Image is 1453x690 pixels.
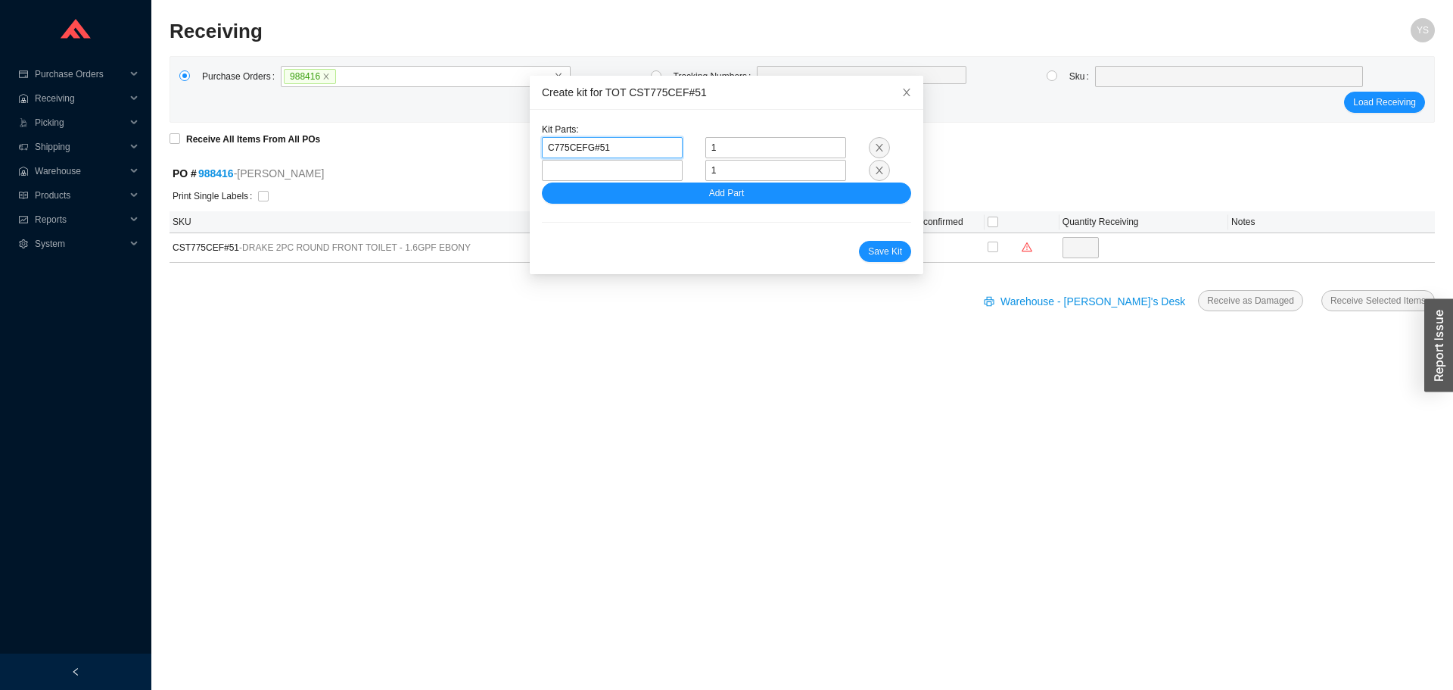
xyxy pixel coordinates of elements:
[35,232,126,256] span: System
[322,73,330,80] span: close
[542,183,911,204] button: Add Part
[984,296,997,308] span: printer
[1017,242,1037,252] span: warning
[284,69,336,84] span: 988416
[18,70,29,79] span: credit-card
[542,124,579,135] span: Kit Parts:
[1353,95,1416,110] span: Load Receiving
[202,66,281,87] label: Purchase Orders
[1228,211,1435,233] th: Notes
[337,68,347,85] input: 988416closeclose
[18,239,29,248] span: setting
[35,183,126,208] span: Products
[975,290,1198,311] button: printerWarehouse - [PERSON_NAME]'s Desk
[1059,211,1228,233] th: Quantity Receiving
[705,137,846,158] input: quantity
[35,208,126,232] span: Reports
[674,66,758,87] label: Tracking Numbers
[186,134,320,145] strong: Receive All Items From All POs
[1321,290,1435,311] button: Receive Selected Items
[1016,236,1038,258] button: warning
[554,72,563,81] span: close
[1198,290,1303,311] button: Receive as Damaged
[891,211,985,233] th: Unconfirmed
[18,191,29,200] span: read
[71,667,80,676] span: left
[1069,66,1095,87] label: Sku
[35,62,126,86] span: Purchase Orders
[1344,92,1425,113] button: Load Receiving
[705,160,846,181] input: quantity
[542,84,911,101] div: Create kit for TOT CST775CEF#51
[234,165,325,183] span: - [PERSON_NAME]
[890,76,923,109] button: Close
[18,215,29,224] span: fund
[709,186,745,201] span: Add Part
[35,159,126,183] span: Warehouse
[239,242,471,253] span: - DRAKE 2PC ROUND FRONT TOILET - 1.6GPF EBONY
[859,241,911,262] button: Save Kit
[1417,18,1429,42] span: YS
[869,137,890,158] button: close
[198,167,234,180] a: 988416
[1000,293,1185,311] span: Warehouse - [PERSON_NAME]'s Desk
[868,244,902,259] span: Save Kit
[173,240,551,255] span: CST775CEF#51
[35,86,126,111] span: Receiving
[35,111,126,135] span: Picking
[869,160,890,181] button: close
[173,186,258,207] label: Print Single Labels
[901,87,912,98] span: close
[170,211,646,233] th: SKU
[35,135,126,159] span: Shipping
[170,18,1119,45] h2: Receiving
[173,167,234,180] strong: PO #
